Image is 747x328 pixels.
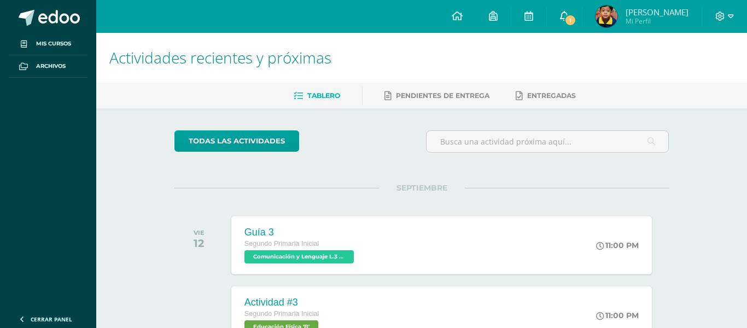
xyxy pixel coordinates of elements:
div: Guía 3 [244,227,357,238]
a: Mis cursos [9,33,87,55]
div: VIE [194,229,205,237]
span: Entregadas [527,91,576,100]
a: Archivos [9,55,87,78]
a: Tablero [294,87,340,105]
span: Cerrar panel [31,315,72,323]
input: Busca una actividad próxima aquí... [427,131,669,152]
span: Segundo Primaria Inicial [244,310,319,318]
span: SEPTIEMBRE [379,183,465,193]
span: Mis cursos [36,39,71,48]
span: Comunicación y Lenguaje L.3 (Inglés y Laboratorio) 'B' [244,250,354,263]
a: Pendientes de entrega [384,87,489,105]
span: Segundo Primaria Inicial [244,240,319,248]
a: Entregadas [516,87,576,105]
div: 11:00 PM [596,240,639,250]
span: 1 [564,14,576,26]
span: Archivos [36,62,66,71]
span: Pendientes de entrega [396,91,489,100]
div: Actividad #3 [244,297,321,308]
img: c20c2b81d65aeb04001be74f5c9b1366.png [596,5,617,27]
span: Actividades recientes y próximas [109,47,331,68]
span: Tablero [307,91,340,100]
span: Mi Perfil [626,16,688,26]
div: 11:00 PM [596,310,639,320]
div: 12 [194,237,205,250]
span: [PERSON_NAME] [626,7,688,18]
a: todas las Actividades [174,130,299,152]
